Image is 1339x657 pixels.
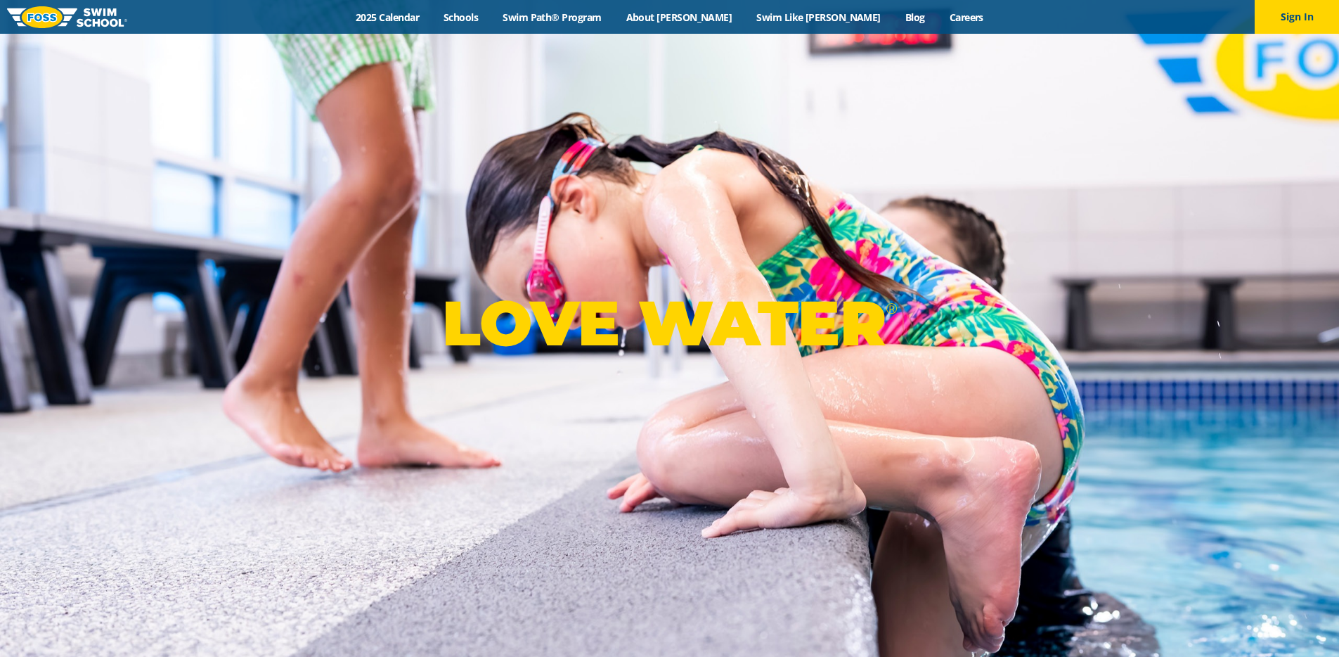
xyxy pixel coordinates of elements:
sup: ® [886,300,897,317]
a: 2025 Calendar [344,11,432,24]
a: Careers [937,11,995,24]
a: Swim Like [PERSON_NAME] [744,11,893,24]
a: Swim Path® Program [491,11,614,24]
img: FOSS Swim School Logo [7,6,127,28]
a: About [PERSON_NAME] [614,11,744,24]
p: LOVE WATER [442,286,897,361]
a: Blog [893,11,937,24]
a: Schools [432,11,491,24]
